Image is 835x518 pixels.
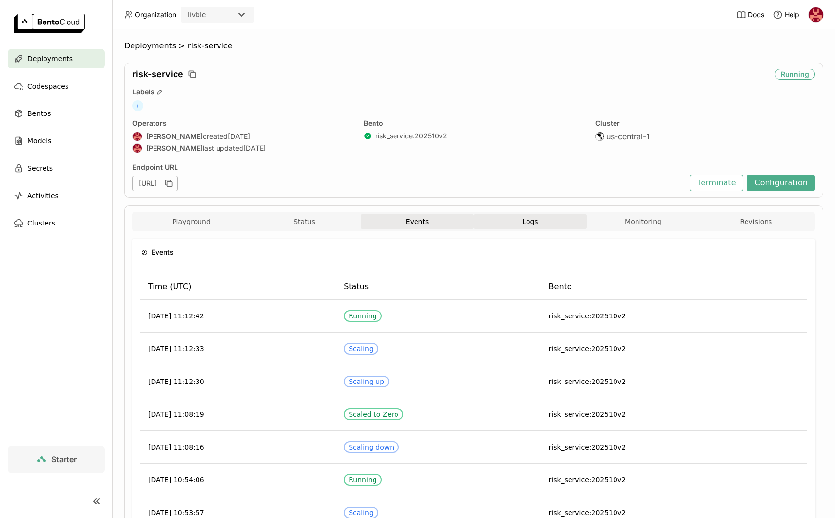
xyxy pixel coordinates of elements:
a: risk_service:202510v2 [375,132,447,140]
span: risk_service:202510v2 [549,410,626,418]
td: [DATE] 11:08:19 [140,398,336,431]
span: risk_service:202510v2 [549,312,626,320]
div: Help [773,10,799,20]
div: last updated [132,143,352,153]
img: Uri Vinetz [133,144,142,153]
a: Activities [8,186,105,205]
th: Time (UTC) [140,274,336,300]
div: created [132,132,352,141]
th: Status [336,274,541,300]
span: risk_service:202510v2 [549,509,626,517]
nav: Breadcrumbs navigation [124,41,823,51]
div: Scaling [349,345,374,353]
span: > [176,41,188,51]
span: risk-service [188,41,233,51]
a: Starter [8,446,105,473]
img: logo [14,14,85,33]
span: risk_service:202510v2 [549,345,626,353]
div: Endpoint URL [132,163,685,172]
div: Bento [364,119,583,128]
button: Status [248,214,361,229]
span: [DATE] [243,144,266,153]
strong: [PERSON_NAME] [146,132,203,141]
td: [DATE] 11:12:33 [140,333,336,365]
div: Scaling up [349,378,384,385]
img: Uri Vinetz [809,7,823,22]
a: Secrets [8,158,105,178]
div: livble [188,10,206,20]
a: Clusters [8,213,105,233]
span: us-central-1 [606,132,650,141]
div: Operators [132,119,352,128]
div: [URL] [132,176,178,191]
button: Revisions [700,214,813,229]
a: Docs [736,10,764,20]
a: Codespaces [8,76,105,96]
button: Terminate [690,175,743,191]
td: [DATE] 11:12:30 [140,365,336,398]
span: Starter [51,454,77,464]
img: Uri Vinetz [133,132,142,141]
button: Configuration [747,175,815,191]
span: risk_service:202510v2 [549,378,626,385]
td: [DATE] 11:12:42 [140,300,336,333]
strong: [PERSON_NAME] [146,144,203,153]
div: Scaling down [349,443,394,451]
span: Deployments [124,41,176,51]
span: [DATE] [228,132,250,141]
span: risk_service:202510v2 [549,443,626,451]
span: Activities [27,190,59,202]
div: Cluster [595,119,815,128]
div: Running [775,69,815,80]
span: Events [152,247,174,258]
span: Logs [522,217,538,226]
span: Deployments [27,53,73,65]
div: Labels [132,88,815,96]
button: Monitoring [587,214,700,229]
span: Codespaces [27,80,68,92]
a: Bentos [8,104,105,123]
div: Scaling [349,509,374,517]
span: Organization [135,10,176,19]
button: Playground [135,214,248,229]
button: Events [361,214,474,229]
td: [DATE] 10:54:06 [140,464,336,496]
span: Help [785,10,799,19]
div: Running [349,476,376,484]
span: Models [27,135,51,147]
span: Docs [748,10,764,19]
td: [DATE] 11:08:16 [140,431,336,464]
span: Clusters [27,217,55,229]
div: Running [349,312,376,320]
span: risk_service:202510v2 [549,476,626,484]
input: Selected livble. [207,10,208,20]
th: Bento [541,274,807,300]
a: Models [8,131,105,151]
a: Deployments [8,49,105,68]
span: risk-service [132,69,183,80]
span: Secrets [27,162,53,174]
span: Bentos [27,108,51,119]
div: Scaled to Zero [349,410,398,418]
span: + [132,100,143,111]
